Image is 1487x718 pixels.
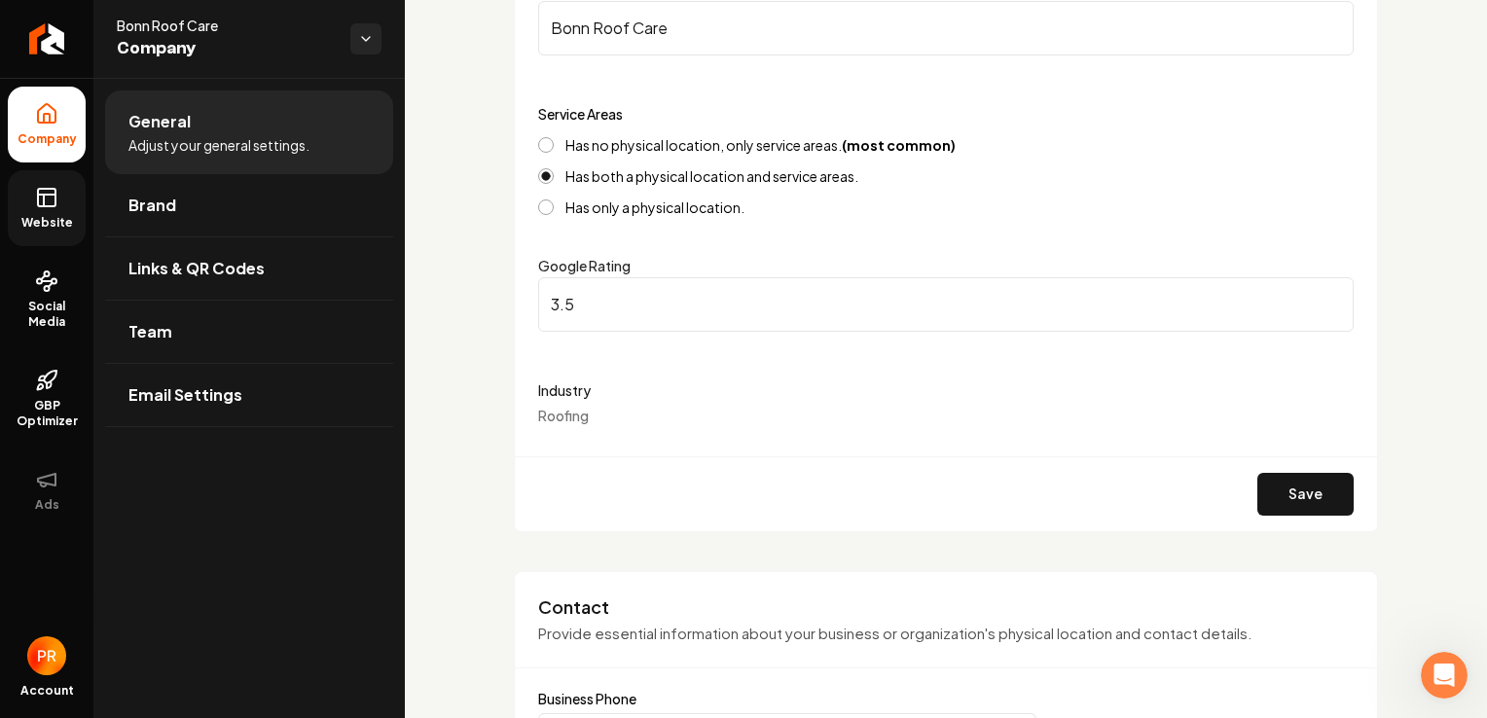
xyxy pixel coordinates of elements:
label: Industry [538,378,1354,402]
span: Website [14,215,81,231]
span: Company [10,131,85,147]
img: Rebolt Logo [29,23,65,54]
span: Adjust your general settings. [128,135,309,155]
span: Team [128,320,172,343]
input: Google Rating [538,277,1354,332]
a: Website [8,170,86,246]
a: Links & QR Codes [105,237,393,300]
span: Bonn Roof Care [117,16,335,35]
button: Open user button [27,636,66,675]
span: General [128,110,191,133]
a: Team [105,301,393,363]
p: Provide essential information about your business or organization's physical location and contact... [538,623,1354,645]
a: Social Media [8,254,86,345]
button: Save [1257,473,1354,516]
a: GBP Optimizer [8,353,86,445]
label: Has only a physical location. [565,200,744,214]
span: Account [20,683,74,699]
span: Ads [27,497,67,513]
h3: Contact [538,595,1354,619]
span: Brand [128,194,176,217]
span: Company [117,35,335,62]
img: Pablo Robles [27,636,66,675]
iframe: Intercom live chat [1421,652,1468,699]
span: Social Media [8,299,86,330]
label: Service Areas [538,105,623,123]
input: Company Name [538,1,1354,55]
label: Has no physical location, only service areas. [565,138,956,152]
label: Has both a physical location and service areas. [565,169,858,183]
label: Google Rating [538,257,631,274]
label: Business Phone [538,692,1354,705]
strong: (most common) [842,136,956,154]
a: Brand [105,174,393,236]
span: Links & QR Codes [128,257,265,280]
span: GBP Optimizer [8,398,86,429]
span: Email Settings [128,383,242,407]
button: Ads [8,452,86,528]
a: Email Settings [105,364,393,426]
span: Roofing [538,407,589,424]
